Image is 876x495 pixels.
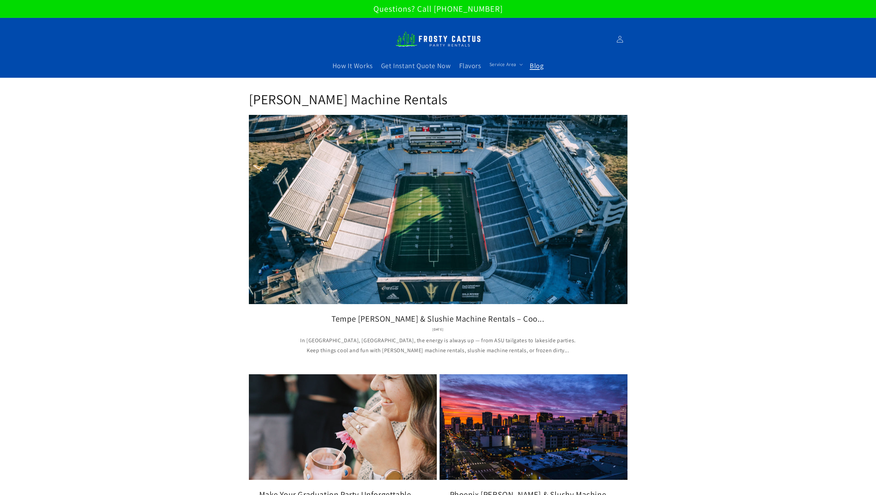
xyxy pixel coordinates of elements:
[259,313,617,324] a: Tempe [PERSON_NAME] & Slushie Machine Rentals – Coo...
[395,28,481,51] img: Frosty Cactus Margarita machine rentals Slushy machine rentals dirt soda dirty slushies
[381,61,451,70] span: Get Instant Quote Now
[489,61,516,67] span: Service Area
[485,57,526,72] summary: Service Area
[530,61,543,70] span: Blog
[526,57,548,74] a: Blog
[455,57,485,74] a: Flavors
[377,57,455,74] a: Get Instant Quote Now
[459,61,481,70] span: Flavors
[333,61,373,70] span: How It Works
[249,90,627,108] h1: [PERSON_NAME] Machine Rentals
[328,57,377,74] a: How It Works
